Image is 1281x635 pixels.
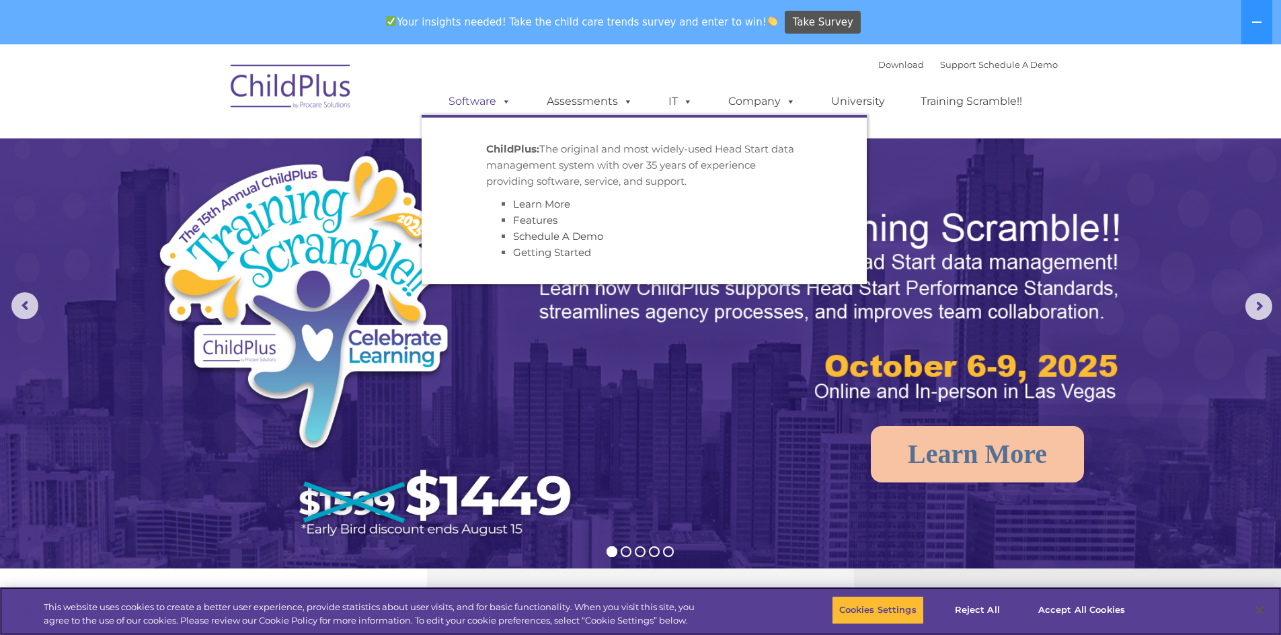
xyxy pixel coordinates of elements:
a: University [818,88,898,115]
a: Features [513,214,557,226]
img: ChildPlus by Procare Solutions [224,55,358,122]
div: This website uses cookies to create a better user experience, provide statistics about user visit... [44,601,705,627]
a: Support [940,59,976,70]
a: IT [655,88,706,115]
a: Assessments [533,88,646,115]
img: 👏 [767,16,777,26]
a: Learn More [513,198,570,210]
a: Learn More [871,426,1084,482]
a: Schedule A Demo [978,59,1058,70]
strong: ChildPlus: [486,142,539,155]
a: Software [435,88,525,115]
a: Take Survey [785,11,861,34]
img: ✅ [386,16,396,26]
span: Last name [187,89,228,99]
p: The original and most widely-used Head Start data management system with over 35 years of experie... [486,141,802,189]
a: Training Scramble!! [907,88,1036,115]
font: | [878,59,1058,70]
span: Phone number [187,144,244,154]
button: Accept All Cookies [1031,596,1132,624]
button: Cookies Settings [832,596,924,624]
button: Close [1245,595,1274,625]
span: Your insights needed! Take the child care trends survey and enter to win! [381,9,783,35]
span: Take Survey [793,11,853,34]
a: Schedule A Demo [513,230,603,243]
button: Reject All [935,596,1019,624]
a: Download [878,59,924,70]
a: Company [715,88,809,115]
a: Getting Started [513,246,591,259]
